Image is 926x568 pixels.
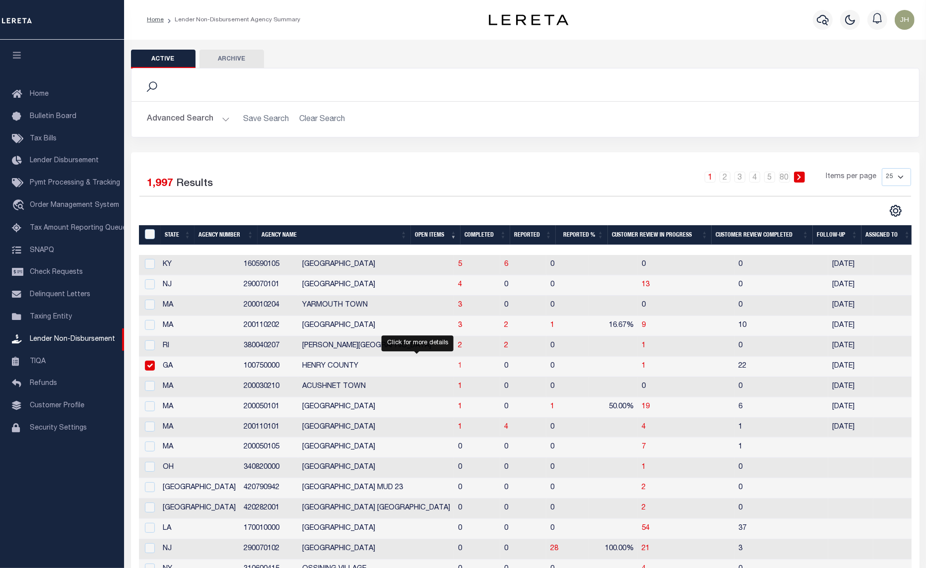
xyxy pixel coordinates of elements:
[240,418,298,438] td: 200110101
[734,478,828,499] td: 0
[500,539,546,560] td: 0
[298,539,454,560] td: [GEOGRAPHIC_DATA]
[195,225,258,246] th: Agency Number: activate to sort column ascending
[546,255,589,275] td: 0
[454,478,500,499] td: 0
[159,357,240,377] td: GA
[504,342,508,349] a: 2
[454,438,500,458] td: 0
[298,377,454,397] td: ACUSHNET TOWN
[828,418,873,438] td: [DATE]
[642,342,646,349] span: 1
[642,363,646,370] a: 1
[861,225,914,246] th: Assigned To: activate to sort column ascending
[546,336,589,357] td: 0
[458,342,462,349] a: 2
[546,458,589,478] td: 0
[642,545,650,552] a: 21
[489,14,568,25] img: logo-dark.svg
[458,322,462,329] a: 3
[828,377,873,397] td: [DATE]
[642,525,650,532] span: 54
[30,358,46,365] span: TIQA
[642,505,646,511] span: 2
[298,438,454,458] td: [GEOGRAPHIC_DATA]
[500,458,546,478] td: 0
[159,519,240,539] td: LA
[30,336,115,343] span: Lender Non-Disbursement
[159,539,240,560] td: NJ
[454,458,500,478] td: 0
[240,499,298,519] td: 420282001
[550,545,558,552] a: 28
[500,519,546,539] td: 0
[720,172,730,183] a: 2
[504,424,508,431] a: 4
[298,397,454,418] td: [GEOGRAPHIC_DATA]
[458,363,462,370] a: 1
[500,397,546,418] td: 0
[458,424,462,431] a: 1
[895,10,915,30] img: svg+xml;base64,PHN2ZyB4bWxucz0iaHR0cDovL3d3dy53My5vcmcvMjAwMC9zdmciIHBvaW50ZXItZXZlbnRzPSJub25lIi...
[734,418,828,438] td: 1
[298,275,454,296] td: [GEOGRAPHIC_DATA]
[638,377,734,397] td: 0
[642,484,646,491] a: 2
[504,261,508,268] a: 6
[30,180,120,187] span: Pymt Processing & Tracking
[458,403,462,410] a: 1
[642,322,646,329] a: 9
[500,377,546,397] td: 0
[813,225,862,246] th: Follow-up: activate to sort column ascending
[550,322,554,329] a: 1
[30,425,87,432] span: Security Settings
[734,255,828,275] td: 0
[828,275,873,296] td: [DATE]
[642,443,646,450] a: 7
[734,316,828,336] td: 10
[642,464,646,471] span: 1
[240,316,298,336] td: 200110202
[828,357,873,377] td: [DATE]
[240,296,298,316] td: 200010204
[458,302,462,309] span: 3
[30,113,76,120] span: Bulletin Board
[734,377,828,397] td: 0
[828,316,873,336] td: [DATE]
[159,418,240,438] td: MA
[764,172,775,183] a: 5
[546,499,589,519] td: 0
[240,519,298,539] td: 170010000
[30,91,49,98] span: Home
[298,519,454,539] td: [GEOGRAPHIC_DATA]
[240,458,298,478] td: 340820000
[159,458,240,478] td: OH
[638,296,734,316] td: 0
[131,50,196,68] button: Active
[546,418,589,438] td: 0
[298,255,454,275] td: [GEOGRAPHIC_DATA]
[458,383,462,390] a: 1
[826,172,877,183] span: Items per page
[734,296,828,316] td: 0
[159,499,240,519] td: [GEOGRAPHIC_DATA]
[164,15,300,24] li: Lender Non-Disbursement Agency Summary
[147,110,230,129] button: Advanced Search
[240,397,298,418] td: 200050101
[458,261,462,268] a: 5
[458,281,462,288] a: 4
[642,281,650,288] span: 13
[454,539,500,560] td: 0
[298,458,454,478] td: [GEOGRAPHIC_DATA]
[642,424,646,431] a: 4
[30,380,57,387] span: Refunds
[642,403,650,410] a: 19
[298,316,454,336] td: [GEOGRAPHIC_DATA]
